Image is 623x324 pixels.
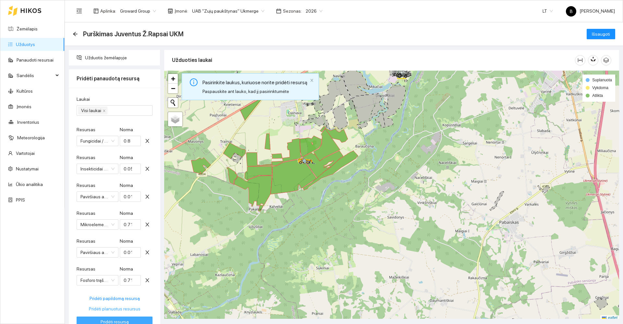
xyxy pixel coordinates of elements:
span: Sandėlis [17,69,54,82]
span: layout [93,8,99,14]
span: UAB "Zujų paukštynas" Ukmerge [192,6,264,16]
a: Užduotys [16,42,35,47]
span: close [142,166,152,171]
span: LT [543,6,553,16]
input: Norma [120,191,141,202]
span: [PERSON_NAME] [566,8,615,14]
span: Mikroelementinės trąšos / SoluSop52 [80,220,115,229]
a: Nustatymai [16,166,39,171]
label: Resursas [77,210,95,217]
span: Įmonė : [175,7,188,15]
span: info-circle [190,78,198,86]
span: close [142,138,152,144]
span: Visi laukai [78,107,107,114]
button: close [142,247,153,258]
label: Norma [120,182,133,189]
a: Įmonės [17,104,31,109]
input: Norma [120,219,141,230]
span: Vykdoma [592,86,608,90]
label: Resursas [77,154,95,161]
input: Norma [120,275,141,285]
a: Ūkio analitika [16,182,43,187]
span: arrow-left [73,31,78,37]
label: Resursas [77,266,95,272]
span: column-width [575,58,585,63]
button: column-width [575,55,585,65]
span: close [142,250,152,255]
a: Meteorologija [17,135,45,140]
label: Norma [120,266,133,272]
span: close [142,194,152,199]
span: Paviršiaus aktyvios medžiagos / Multimastr [80,192,115,202]
a: PPIS [16,197,25,202]
input: Norma [120,247,141,258]
a: Inventorius [17,120,39,125]
span: 2026 [306,6,323,16]
span: Paviršiaus aktyvios medžiagos / Proaqua trio [80,248,115,257]
button: menu-fold [73,5,86,17]
span: + [171,75,175,83]
button: Išsaugoti [587,29,615,39]
span: Aplinka : [100,7,116,15]
span: Groward Group [120,6,156,16]
input: Norma [120,136,141,146]
label: Norma [120,238,133,245]
span: Suplanuota [592,78,612,82]
button: Pridėti papildomą resursą [77,293,153,304]
label: Resursas [77,126,95,133]
input: Norma [120,164,141,174]
span: calendar [276,8,281,14]
span: Visi laukai [81,107,101,114]
span: close [310,78,314,82]
span: Atlikta [592,93,603,98]
a: Layers [168,112,182,126]
button: close [142,219,153,230]
label: Norma [120,126,133,133]
span: Insekticidai / Delmetros 100 SC [80,164,115,174]
label: Laukai [77,96,90,103]
span: Fungicidai / Juventus 90 [80,136,115,146]
span: menu-fold [76,8,82,14]
a: Leaflet [602,316,617,320]
div: Užduoties laukai [172,51,575,69]
button: Pridėti planuotus resursus [77,304,153,314]
span: Užduotis žemėlapyje [85,51,155,64]
div: Paspauskite ant lauko, kad jį pasirinktumėte [202,88,307,95]
div: Pridėti panaudotą resursą [77,69,153,88]
span: Išsaugoti [592,30,610,38]
label: Norma [120,154,133,161]
span: Fosforo trąšos (P) / MAP 12-61 [80,275,115,285]
span: close [142,278,152,283]
div: Atgal [73,31,78,37]
span: − [171,84,175,92]
a: Kultūros [17,88,33,94]
span: B [570,6,573,17]
a: Vartotojai [16,151,35,156]
div: Pasirinkite laukus, kuriuose norite pridėti resursą [202,78,307,87]
button: close [142,136,153,146]
a: Panaudoti resursai [17,57,54,63]
a: Zoom out [168,84,178,93]
button: close [142,164,153,174]
a: Žemėlapis [17,26,38,31]
span: Pridėti planuotus resursus [89,305,140,312]
span: Sezonas : [283,7,302,15]
span: Purškimas Juventus Ž.Rapsai UKM [83,29,184,39]
span: close [103,109,106,113]
label: Resursas [77,238,95,245]
label: Norma [120,210,133,217]
button: close [142,191,153,202]
button: Initiate a new search [168,98,178,108]
span: close [142,222,152,227]
label: Resursas [77,182,95,189]
a: Zoom in [168,74,178,84]
span: shop [168,8,173,14]
button: close [142,275,153,285]
span: Pridėti papildomą resursą [90,295,140,302]
button: close [310,78,314,83]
